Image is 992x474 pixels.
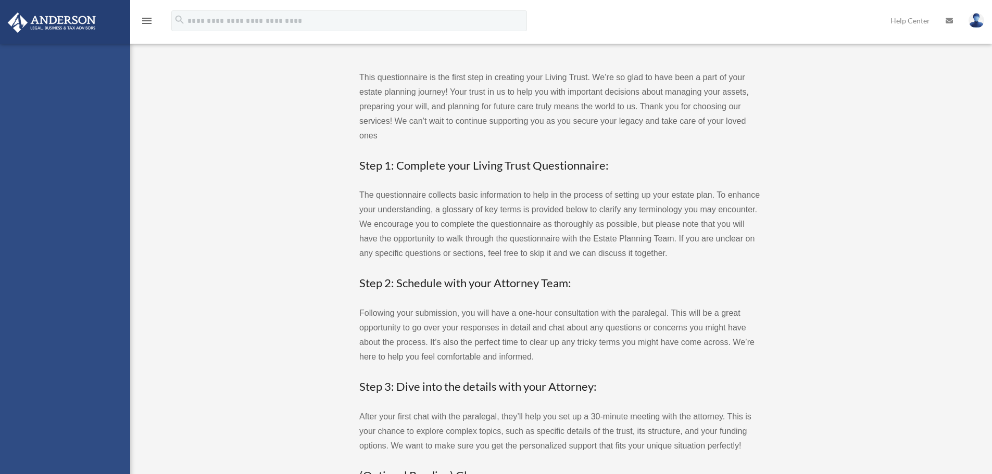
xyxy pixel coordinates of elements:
p: After your first chat with the paralegal, they’ll help you set up a 30-minute meeting with the at... [359,409,760,453]
i: search [174,14,185,25]
p: The questionnaire collects basic information to help in the process of setting up your estate pla... [359,188,760,261]
img: Anderson Advisors Platinum Portal [5,12,99,33]
h3: Step 3: Dive into the details with your Attorney: [359,379,760,395]
p: Following your submission, you will have a one-hour consultation with the paralegal. This will be... [359,306,760,364]
h3: Step 2: Schedule with your Attorney Team: [359,275,760,291]
h3: Step 1: Complete your Living Trust Questionnaire: [359,158,760,174]
img: User Pic [969,13,984,28]
p: This questionnaire is the first step in creating your Living Trust. We’re so glad to have been a ... [359,70,760,143]
i: menu [141,15,153,27]
a: menu [141,18,153,27]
